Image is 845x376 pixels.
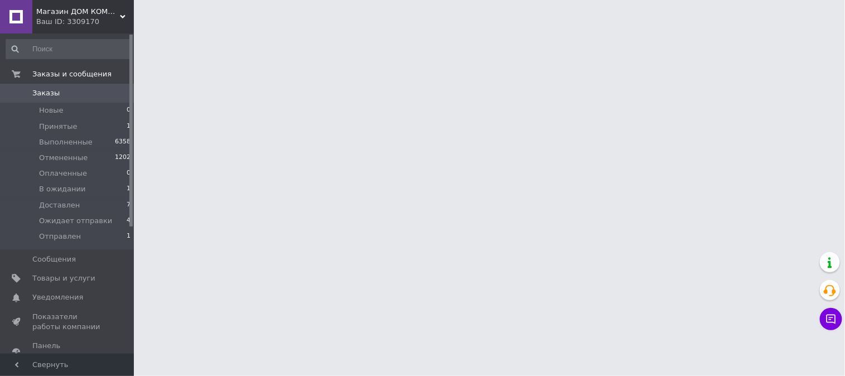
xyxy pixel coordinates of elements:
span: Заказы [32,88,60,98]
span: Новые [39,105,64,115]
span: Выполненные [39,137,93,147]
span: 1 [127,122,131,132]
span: Заказы и сообщения [32,69,112,79]
div: Ваш ID: 3309170 [36,17,134,27]
span: 4 [127,216,131,226]
span: Сообщения [32,254,76,264]
span: Уведомления [32,292,83,302]
button: Чат с покупателем [820,308,842,330]
span: Показатели работы компании [32,312,103,332]
span: Доставлен [39,200,80,210]
span: 0 [127,105,131,115]
span: Отмененные [39,153,88,163]
span: 1 [127,232,131,242]
span: В ожидании [39,184,86,194]
span: Товары и услуги [32,273,95,283]
span: Магазин ДОМ КОМФОРТА [36,7,120,17]
span: Принятые [39,122,78,132]
span: Панель управления [32,341,103,361]
span: Отправлен [39,232,81,242]
span: Оплаченные [39,168,87,179]
span: 6358 [115,137,131,147]
span: 1202 [115,153,131,163]
span: Ожидает отправки [39,216,112,226]
span: 7 [127,200,131,210]
span: 1 [127,184,131,194]
span: 0 [127,168,131,179]
input: Поиск [6,39,132,59]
